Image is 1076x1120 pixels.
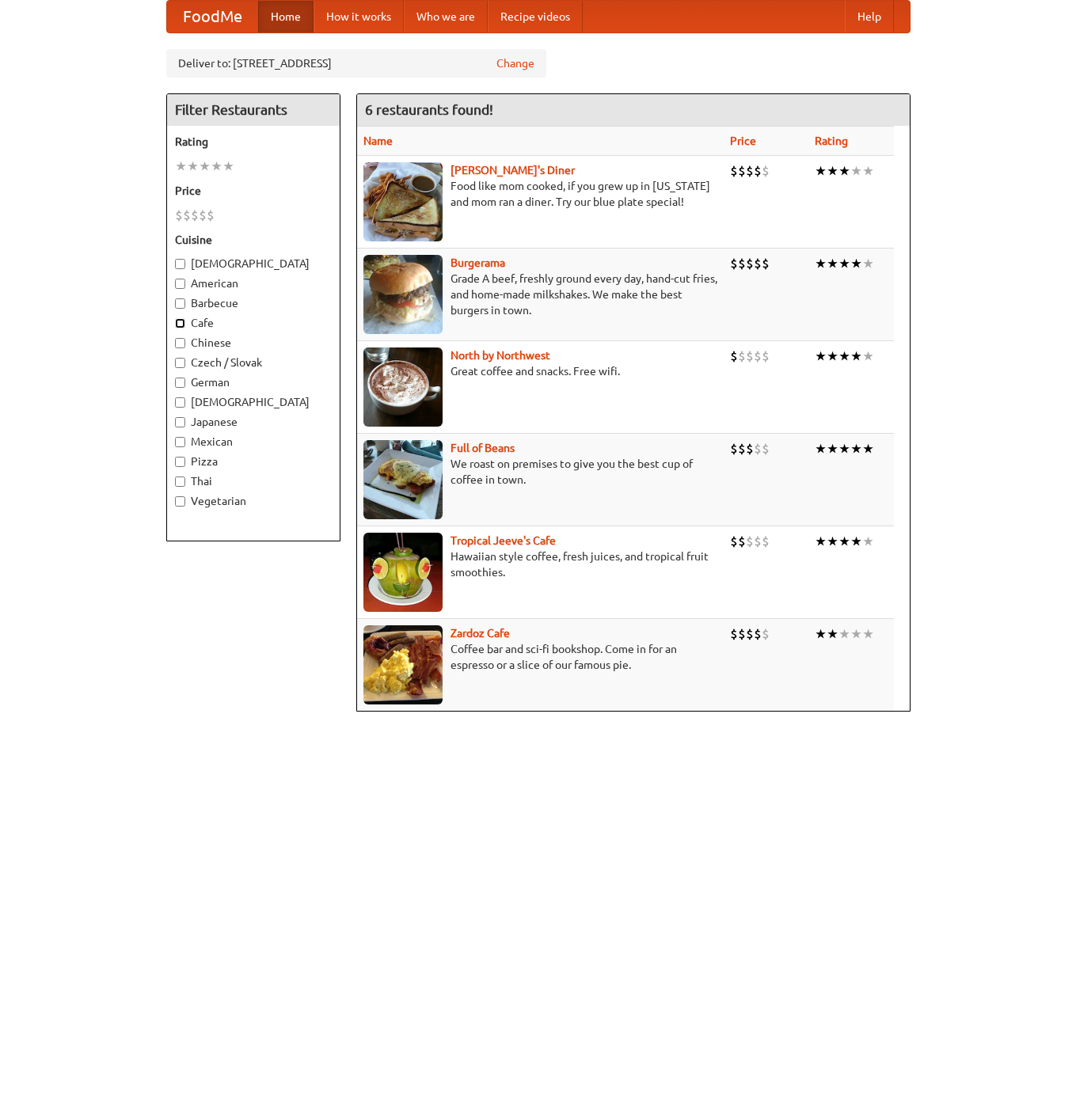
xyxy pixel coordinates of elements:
[258,1,314,32] a: Home
[363,456,717,488] p: We roast on premises to give you the best cup of coffee in town.
[746,440,754,457] li: $
[199,158,211,175] li: ★
[730,135,756,147] a: Price
[363,549,717,580] p: Hawaiian style coffee, fresh juices, and tropical fruit smoothies.
[815,135,848,147] a: Rating
[363,440,443,519] img: beans.jpg
[175,394,332,410] label: [DEMOGRAPHIC_DATA]
[730,347,738,365] li: $
[187,158,199,175] li: ★
[175,437,185,447] input: Mexican
[730,162,738,180] li: $
[167,94,340,126] h4: Filter Restaurants
[754,162,762,180] li: $
[738,533,746,550] li: $
[175,454,332,469] label: Pizza
[363,135,393,147] a: Name
[827,625,838,643] li: ★
[451,349,550,362] a: North by Northwest
[175,275,332,291] label: American
[175,473,332,489] label: Thai
[762,347,770,365] li: $
[363,347,443,427] img: north.jpg
[815,533,827,550] li: ★
[754,255,762,272] li: $
[363,641,717,673] p: Coffee bar and sci-fi bookshop. Come in for an espresso or a slice of our famous pie.
[862,255,874,272] li: ★
[862,162,874,180] li: ★
[488,1,583,32] a: Recipe videos
[314,1,404,32] a: How it works
[762,440,770,457] li: $
[746,625,754,643] li: $
[754,440,762,457] li: $
[363,533,443,612] img: jeeves.jpg
[738,347,746,365] li: $
[363,178,717,210] p: Food like mom cooked, if you grew up in [US_STATE] and mom ran a diner. Try our blue plate special!
[815,255,827,272] li: ★
[175,476,185,487] input: Thai
[175,434,332,450] label: Mexican
[175,158,187,175] li: ★
[850,162,862,180] li: ★
[451,627,510,640] a: Zardoz Cafe
[827,440,838,457] li: ★
[363,255,443,334] img: burgerama.jpg
[175,397,185,408] input: [DEMOGRAPHIC_DATA]
[175,496,185,507] input: Vegetarian
[762,162,770,180] li: $
[746,255,754,272] li: $
[762,625,770,643] li: $
[762,533,770,550] li: $
[862,625,874,643] li: ★
[815,625,827,643] li: ★
[738,162,746,180] li: $
[850,533,862,550] li: ★
[175,417,185,427] input: Japanese
[175,457,185,467] input: Pizza
[850,347,862,365] li: ★
[175,256,332,271] label: [DEMOGRAPHIC_DATA]
[827,533,838,550] li: ★
[175,232,332,248] h5: Cuisine
[838,162,850,180] li: ★
[496,55,534,71] a: Change
[730,625,738,643] li: $
[167,1,258,32] a: FoodMe
[746,162,754,180] li: $
[175,338,185,348] input: Chinese
[211,158,222,175] li: ★
[175,493,332,509] label: Vegetarian
[754,347,762,365] li: $
[175,414,332,430] label: Japanese
[862,533,874,550] li: ★
[746,347,754,365] li: $
[451,256,505,269] a: Burgerama
[191,207,199,224] li: $
[827,347,838,365] li: ★
[827,255,838,272] li: ★
[850,440,862,457] li: ★
[207,207,215,224] li: $
[815,440,827,457] li: ★
[363,363,717,379] p: Great coffee and snacks. Free wifi.
[838,347,850,365] li: ★
[754,533,762,550] li: $
[175,358,185,368] input: Czech / Slovak
[175,318,185,328] input: Cafe
[175,374,332,390] label: German
[404,1,488,32] a: Who we are
[175,315,332,331] label: Cafe
[838,533,850,550] li: ★
[183,207,191,224] li: $
[175,134,332,150] h5: Rating
[845,1,894,32] a: Help
[762,255,770,272] li: $
[451,534,556,547] a: Tropical Jeeve's Cafe
[222,158,234,175] li: ★
[862,440,874,457] li: ★
[862,347,874,365] li: ★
